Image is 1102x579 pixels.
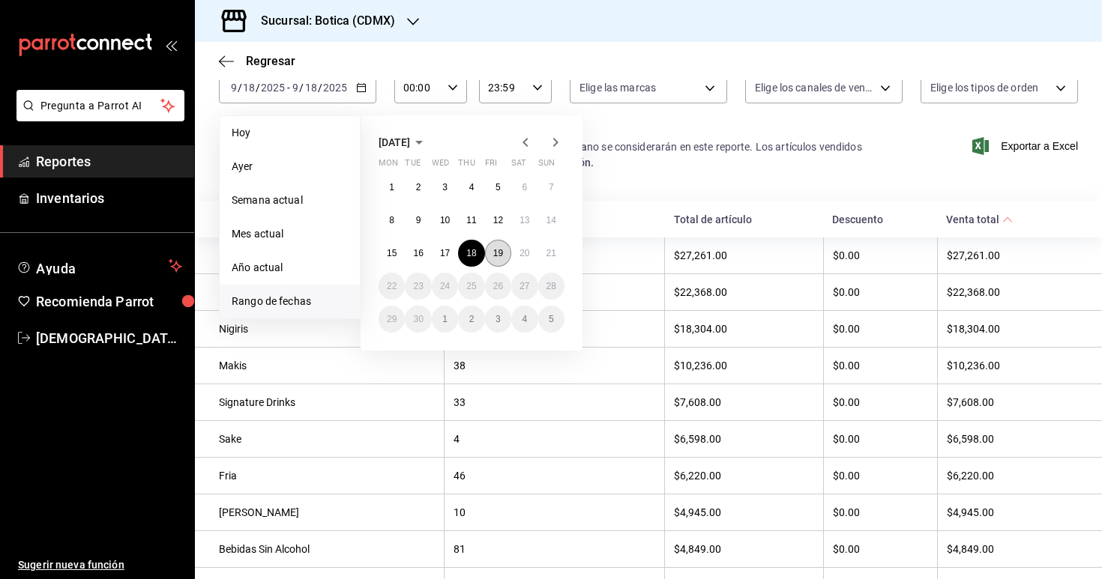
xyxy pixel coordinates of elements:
div: $7,608.00 [947,396,1078,408]
div: 81 [454,543,655,555]
button: September 30, 2025 [405,306,431,333]
button: September 13, 2025 [511,207,538,234]
button: September 1, 2025 [379,174,405,201]
button: September 16, 2025 [405,240,431,267]
button: October 3, 2025 [485,306,511,333]
abbr: September 4, 2025 [469,182,475,193]
div: Signature Drinks [219,396,435,408]
button: October 4, 2025 [511,306,538,333]
abbr: September 13, 2025 [520,215,529,225]
button: September 5, 2025 [485,174,511,201]
span: / [238,82,242,94]
abbr: October 1, 2025 [442,314,448,324]
button: September 17, 2025 [432,240,458,267]
div: $18,304.00 [947,323,1078,335]
span: Año actual [232,260,348,276]
button: September 25, 2025 [458,273,484,300]
div: $0.00 [833,433,928,445]
abbr: October 4, 2025 [522,314,527,324]
button: September 15, 2025 [379,240,405,267]
button: open_drawer_menu [165,39,177,51]
abbr: September 6, 2025 [522,182,527,193]
button: September 8, 2025 [379,207,405,234]
button: September 26, 2025 [485,273,511,300]
abbr: September 24, 2025 [440,281,450,291]
div: Makis [219,360,435,372]
button: September 10, 2025 [432,207,458,234]
span: Venta total [946,213,1013,225]
div: 38 [454,360,655,372]
abbr: September 3, 2025 [442,182,448,193]
abbr: Sunday [538,158,555,174]
button: September 6, 2025 [511,174,538,201]
abbr: October 3, 2025 [496,314,501,324]
div: Descuento [832,213,928,225]
span: Ayer [232,159,348,175]
abbr: October 2, 2025 [469,314,475,324]
span: [DATE] [379,136,410,148]
div: $0.00 [833,286,928,298]
abbr: September 10, 2025 [440,215,450,225]
div: Bebidas Sin Alcohol [219,543,435,555]
div: $22,368.00 [947,286,1078,298]
abbr: Friday [485,158,497,174]
abbr: September 26, 2025 [493,281,503,291]
abbr: September 9, 2025 [416,215,421,225]
button: September 27, 2025 [511,273,538,300]
abbr: September 29, 2025 [387,314,397,324]
button: September 2, 2025 [405,174,431,201]
a: Pregunta a Parrot AI [10,109,184,124]
span: / [299,82,304,94]
abbr: September 5, 2025 [496,182,501,193]
abbr: Monday [379,158,398,174]
button: Exportar a Excel [975,137,1078,155]
div: $27,261.00 [947,249,1078,261]
abbr: September 25, 2025 [466,281,476,291]
button: September 22, 2025 [379,273,405,300]
div: Nigiris [219,323,435,335]
button: September 14, 2025 [538,207,564,234]
div: $0.00 [833,506,928,518]
div: $7,608.00 [674,396,813,408]
button: September 3, 2025 [432,174,458,201]
button: September 24, 2025 [432,273,458,300]
div: Venta total [946,213,999,225]
span: Sugerir nueva función [18,557,182,573]
div: $6,220.00 [947,470,1078,482]
div: $4,945.00 [947,506,1078,518]
abbr: September 27, 2025 [520,281,529,291]
abbr: September 2, 2025 [416,182,421,193]
button: September 23, 2025 [405,273,431,300]
div: 10 [454,506,655,518]
abbr: September 15, 2025 [387,248,397,258]
div: $0.00 [833,470,928,482]
div: $0.00 [833,249,928,261]
span: Pregunta a Parrot AI [40,98,161,114]
button: September 21, 2025 [538,240,564,267]
abbr: September 20, 2025 [520,248,529,258]
div: $0.00 [833,360,928,372]
span: Hoy [232,125,348,141]
button: [DATE] [379,133,428,151]
span: Inventarios [36,188,182,208]
h3: Sucursal: Botica (CDMX) [249,12,395,30]
div: $22,368.00 [674,286,813,298]
span: Elige los canales de venta [755,80,875,95]
abbr: September 28, 2025 [547,281,556,291]
span: Ayuda [36,257,163,275]
button: September 29, 2025 [379,306,405,333]
button: September 7, 2025 [538,174,564,201]
button: September 19, 2025 [485,240,511,267]
abbr: September 14, 2025 [547,215,556,225]
div: $4,849.00 [947,543,1078,555]
abbr: Wednesday [432,158,449,174]
button: September 4, 2025 [458,174,484,201]
abbr: September 8, 2025 [389,215,394,225]
span: Elige las marcas [579,80,656,95]
button: September 11, 2025 [458,207,484,234]
abbr: September 22, 2025 [387,281,397,291]
abbr: Thursday [458,158,475,174]
div: 4 [454,433,655,445]
span: Rango de fechas [232,294,348,309]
